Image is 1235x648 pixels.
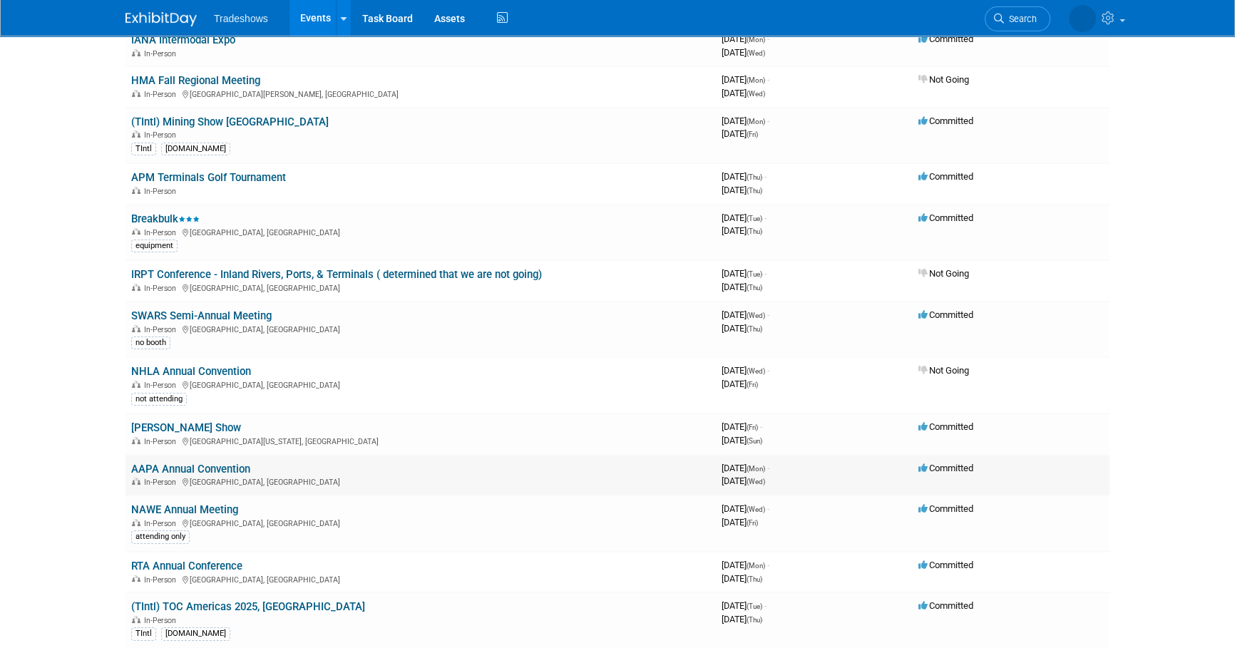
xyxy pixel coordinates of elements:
span: Committed [918,421,973,432]
div: [DOMAIN_NAME] [161,627,230,640]
span: - [764,268,767,279]
a: IANA Intermodal Expo [131,34,235,46]
span: [DATE] [722,47,765,58]
span: Committed [918,503,973,514]
img: In-Person Event [132,228,140,235]
div: [GEOGRAPHIC_DATA], [GEOGRAPHIC_DATA] [131,226,710,237]
span: (Wed) [747,505,765,513]
span: - [767,34,769,44]
span: Committed [918,34,973,44]
span: In-Person [144,228,180,237]
span: [DATE] [722,128,758,139]
div: [GEOGRAPHIC_DATA], [GEOGRAPHIC_DATA] [131,517,710,528]
a: APM Terminals Golf Tournament [131,171,286,184]
img: In-Person Event [132,519,140,526]
img: In-Person Event [132,284,140,291]
img: In-Person Event [132,325,140,332]
span: [DATE] [722,34,769,44]
span: (Mon) [747,36,765,43]
span: - [767,365,769,376]
span: [DATE] [722,225,762,236]
span: [DATE] [722,88,765,98]
span: [DATE] [722,600,767,611]
span: In-Person [144,381,180,390]
a: IRPT Conference - Inland Rivers, Ports, & Terminals ( determined that we are not going) [131,268,542,281]
span: Committed [918,171,973,182]
span: [DATE] [722,323,762,334]
span: [DATE] [722,379,758,389]
span: - [764,600,767,611]
span: Committed [918,115,973,126]
span: In-Person [144,616,180,625]
span: In-Person [144,575,180,585]
span: (Wed) [747,478,765,485]
a: Search [985,6,1050,31]
span: - [767,503,769,514]
div: TIntl [131,143,156,155]
a: SWARS Semi-Annual Meeting [131,309,272,322]
span: In-Person [144,519,180,528]
a: NAWE Annual Meeting [131,503,238,516]
span: [DATE] [722,309,769,320]
span: - [767,560,769,570]
span: (Thu) [747,325,762,333]
img: In-Person Event [132,90,140,97]
span: - [767,115,769,126]
span: (Fri) [747,423,758,431]
div: [GEOGRAPHIC_DATA][PERSON_NAME], [GEOGRAPHIC_DATA] [131,88,710,99]
span: [DATE] [722,614,762,624]
span: Committed [918,560,973,570]
span: In-Person [144,49,180,58]
img: In-Person Event [132,575,140,582]
div: [GEOGRAPHIC_DATA][US_STATE], [GEOGRAPHIC_DATA] [131,435,710,446]
a: HMA Fall Regional Meeting [131,74,260,87]
span: [DATE] [722,171,767,182]
a: RTA Annual Conference [131,560,242,572]
span: [DATE] [722,115,769,126]
div: [GEOGRAPHIC_DATA], [GEOGRAPHIC_DATA] [131,323,710,334]
span: (Fri) [747,381,758,389]
span: (Sun) [747,437,762,445]
a: [PERSON_NAME] Show [131,421,241,434]
span: Committed [918,212,973,223]
span: [DATE] [722,282,762,292]
img: Matlyn Lowrey [1069,5,1096,32]
span: (Wed) [747,90,765,98]
div: [GEOGRAPHIC_DATA], [GEOGRAPHIC_DATA] [131,573,710,585]
div: [DOMAIN_NAME] [161,143,230,155]
span: In-Person [144,325,180,334]
div: [GEOGRAPHIC_DATA], [GEOGRAPHIC_DATA] [131,379,710,390]
span: In-Person [144,478,180,487]
span: (Thu) [747,284,762,292]
span: - [760,421,762,432]
span: (Thu) [747,616,762,624]
span: (Fri) [747,519,758,527]
span: (Fri) [747,130,758,138]
div: not attending [131,393,187,406]
span: (Tue) [747,270,762,278]
img: In-Person Event [132,616,140,623]
span: [DATE] [722,365,769,376]
span: [DATE] [722,185,762,195]
span: (Wed) [747,49,765,57]
span: - [767,74,769,85]
span: (Tue) [747,215,762,222]
span: In-Person [144,437,180,446]
img: ExhibitDay [125,12,197,26]
span: Committed [918,463,973,473]
span: Not Going [918,268,969,279]
span: (Tue) [747,602,762,610]
span: In-Person [144,90,180,99]
img: In-Person Event [132,478,140,485]
span: (Mon) [747,118,765,125]
img: In-Person Event [132,49,140,56]
span: [DATE] [722,421,762,432]
span: Committed [918,309,973,320]
span: Committed [918,600,973,611]
div: [GEOGRAPHIC_DATA], [GEOGRAPHIC_DATA] [131,282,710,293]
span: (Thu) [747,227,762,235]
span: (Wed) [747,367,765,375]
span: (Thu) [747,173,762,181]
div: attending only [131,530,190,543]
span: Not Going [918,365,969,376]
